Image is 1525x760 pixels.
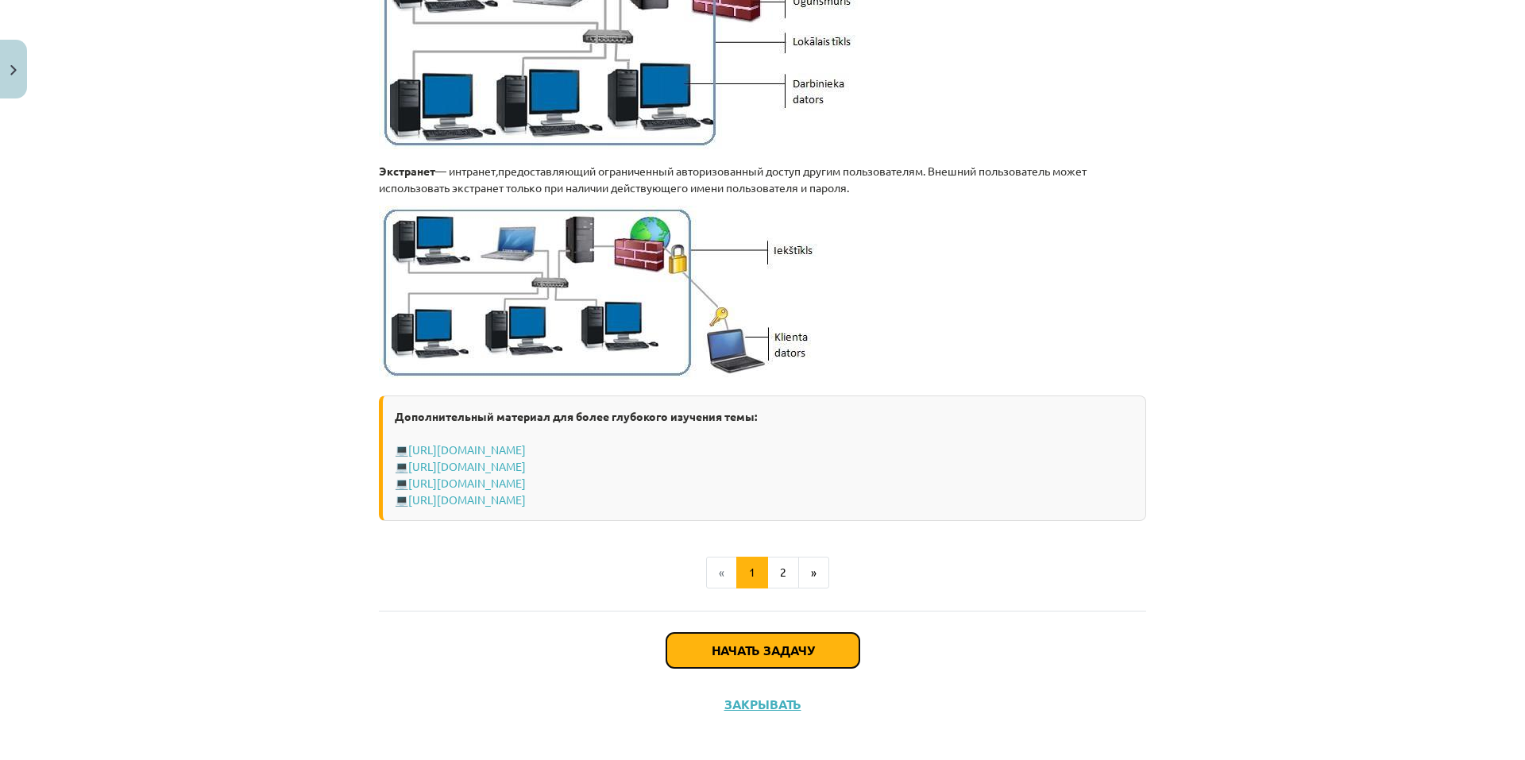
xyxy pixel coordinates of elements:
a: [URL][DOMAIN_NAME] [408,492,526,507]
font: предоставляющий ограниченный авторизованный доступ другим пользователям. Внешний пользователь мож... [379,164,1087,195]
a: [URL][DOMAIN_NAME] [408,442,526,457]
font: 💻 [395,442,408,457]
font: Дополнительный материал для более глубокого изучения темы: [395,409,757,423]
button: » [798,557,829,588]
a: [URL][DOMAIN_NAME] [408,476,526,490]
font: Начать задачу [712,642,814,658]
font: — интранет [435,164,496,178]
font: 💻 [395,476,408,490]
img: icon-close-lesson-0947bae3869378f0d4975bcd49f059093ad1ed9edebbc8119c70593378902aed.svg [10,65,17,75]
button: Начать задачу [666,633,859,668]
font: » [811,565,817,579]
a: [URL][DOMAIN_NAME] [408,459,526,473]
font: Закрывать [724,696,801,712]
button: Закрывать [720,696,806,712]
font: 💻 [395,459,408,473]
button: 2 [767,557,799,588]
button: 1 [736,557,768,588]
font: 1 [749,565,755,579]
nav: Пример навигации по странице [379,557,1146,588]
font: 💻 [395,492,408,507]
font: 2 [780,565,786,579]
font: , [496,164,498,178]
font: Экстранет [379,164,435,178]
